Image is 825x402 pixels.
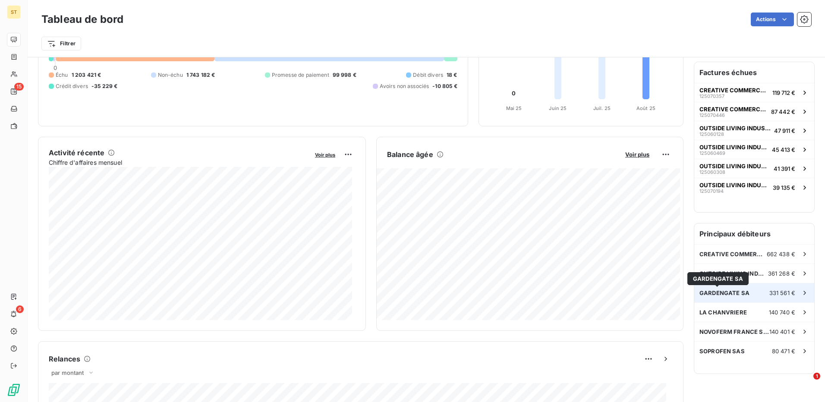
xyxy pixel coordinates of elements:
[7,85,20,98] a: 15
[333,71,356,79] span: 99 998 €
[699,170,725,175] span: 125060308
[54,64,57,71] span: 0
[768,270,795,277] span: 361 268 €
[91,82,117,90] span: -35 229 €
[774,127,795,134] span: 47 911 €
[699,289,749,296] span: GARDENGATE SA
[49,148,104,158] h6: Activité récente
[413,71,443,79] span: Débit divers
[694,140,814,159] button: OUTSIDE LIVING INDUSTRIES FRAN12506046945 413 €
[699,182,769,188] span: OUTSIDE LIVING INDUSTRIES FRAN
[694,121,814,140] button: OUTSIDE LIVING INDUSTRIES FRAN12506012847 911 €
[387,149,433,160] h6: Balance âgée
[699,113,725,118] span: 125070446
[447,71,457,79] span: 18 €
[593,105,611,111] tspan: Juil. 25
[774,165,795,172] span: 41 391 €
[771,108,795,115] span: 87 442 €
[694,159,814,178] button: OUTSIDE LIVING INDUSTRIES FRAN12506030841 391 €
[380,82,429,90] span: Avoirs non associés
[623,151,652,158] button: Voir plus
[699,151,725,156] span: 125060469
[625,151,649,158] span: Voir plus
[16,305,24,313] span: 6
[7,5,21,19] div: ST
[699,251,767,258] span: CREATIVE COMMERCE PARTNERS
[694,178,814,197] button: OUTSIDE LIVING INDUSTRIES FRAN12507019439 135 €
[14,83,24,91] span: 15
[699,125,771,132] span: OUTSIDE LIVING INDUSTRIES FRAN
[772,348,795,355] span: 80 471 €
[699,188,724,194] span: 125070194
[694,223,814,244] h6: Principaux débiteurs
[56,71,68,79] span: Échu
[158,71,183,79] span: Non-échu
[699,106,768,113] span: CREATIVE COMMERCE PARTNERS
[813,373,820,380] span: 1
[41,37,81,50] button: Filtrer
[41,12,123,27] h3: Tableau de bord
[272,71,329,79] span: Promesse de paiement
[186,71,215,79] span: 1 743 182 €
[769,328,795,335] span: 140 401 €
[693,275,743,282] span: GARDENGATE SA
[699,163,770,170] span: OUTSIDE LIVING INDUSTRIES FRAN
[549,105,567,111] tspan: Juin 25
[315,152,335,158] span: Voir plus
[312,151,338,158] button: Voir plus
[694,83,814,102] button: CREATIVE COMMERCE PARTNERS125070357119 712 €
[51,369,84,376] span: par montant
[699,87,769,94] span: CREATIVE COMMERCE PARTNERS
[769,309,795,316] span: 140 740 €
[751,13,794,26] button: Actions
[72,71,101,79] span: 1 203 421 €
[49,158,309,167] span: Chiffre d'affaires mensuel
[694,62,814,83] h6: Factures échues
[772,146,795,153] span: 45 413 €
[49,354,80,364] h6: Relances
[506,105,522,111] tspan: Mai 25
[769,289,795,296] span: 331 561 €
[694,102,814,121] button: CREATIVE COMMERCE PARTNERS12507044687 442 €
[699,328,769,335] span: NOVOFERM FRANCE SAS
[767,251,795,258] span: 662 438 €
[772,89,795,96] span: 119 712 €
[699,348,745,355] span: SOPROFEN SAS
[699,144,768,151] span: OUTSIDE LIVING INDUSTRIES FRAN
[796,373,816,393] iframe: Intercom live chat
[432,82,457,90] span: -10 805 €
[636,105,655,111] tspan: Août 25
[699,132,724,137] span: 125060128
[773,184,795,191] span: 39 135 €
[56,82,88,90] span: Crédit divers
[699,309,747,316] span: LA CHANVRIERE
[699,94,724,99] span: 125070357
[7,383,21,397] img: Logo LeanPay
[699,270,768,277] span: OUTSIDE LIVING INDUSTRIES FRAN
